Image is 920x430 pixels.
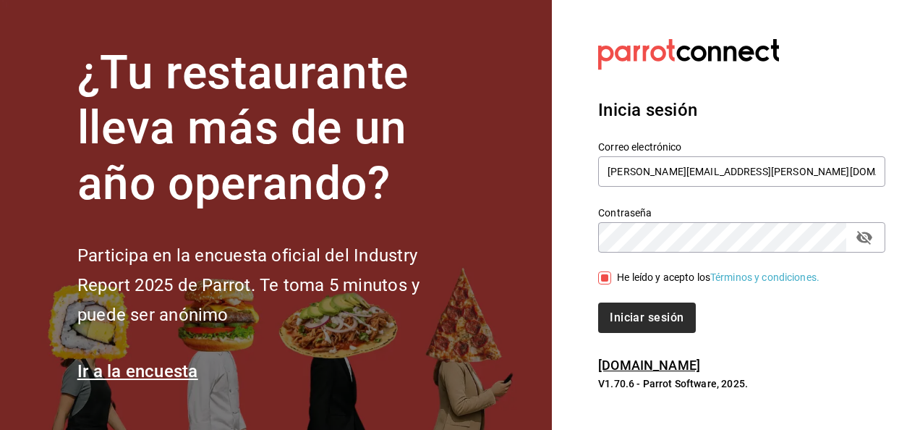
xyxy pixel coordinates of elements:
[77,46,468,212] h1: ¿Tu restaurante lleva más de un año operando?
[598,97,885,123] h3: Inicia sesión
[598,358,700,373] a: [DOMAIN_NAME]
[598,376,885,391] p: V1.70.6 - Parrot Software, 2025.
[598,141,885,151] label: Correo electrónico
[710,271,819,283] a: Términos y condiciones.
[617,270,819,285] div: He leído y acepto los
[598,156,885,187] input: Ingresa tu correo electrónico
[598,303,695,333] button: Iniciar sesión
[598,207,885,217] label: Contraseña
[77,361,198,381] a: Ir a la encuesta
[77,241,468,329] h2: Participa en la encuesta oficial del Industry Report 2025 de Parrot. Te toma 5 minutos y puede se...
[852,225,877,250] button: passwordField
